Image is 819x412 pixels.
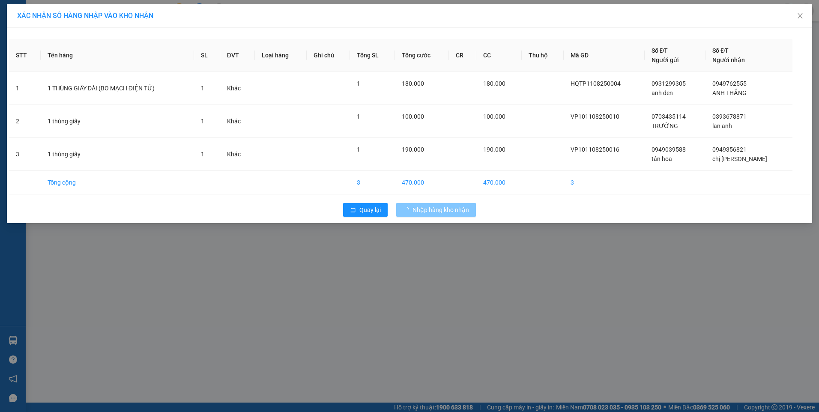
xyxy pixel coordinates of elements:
span: 190.000 [483,146,505,153]
span: XÁC NHẬN SỐ HÀNG NHẬP VÀO KHO NHẬN [17,12,153,20]
span: rollback [350,207,356,214]
span: 10:02:47 [DATE] [3,59,54,66]
th: Mã GD [564,39,645,72]
span: VP101108250016 [571,146,619,153]
button: Nhập hàng kho nhận [396,203,476,217]
span: chị [PERSON_NAME] [712,155,767,162]
th: CC [476,39,522,72]
td: 1 thùng giấy [41,105,194,138]
td: 1 [9,72,41,105]
td: 2 [9,105,41,138]
button: rollbackQuay lại [343,203,388,217]
span: Người nhận [712,57,745,63]
span: Người gửi [652,57,679,63]
span: 1 [357,146,360,153]
th: STT [9,39,41,72]
span: 0703435114 [652,113,686,120]
td: Tổng cộng [41,171,194,194]
strong: CSKH: [24,18,45,26]
td: 3 [9,138,41,171]
span: Nhập hàng kho nhận [412,205,469,215]
span: Số ĐT [712,47,729,54]
span: tân hoa [652,155,672,162]
th: ĐVT [220,39,255,72]
span: TRƯỜNG [652,122,678,129]
span: 1 [201,85,204,92]
td: 470.000 [395,171,449,194]
span: 1 [357,113,360,120]
td: Khác [220,72,255,105]
span: lan anh [712,122,732,129]
span: anh đen [652,90,673,96]
span: 190.000 [402,146,424,153]
th: Ghi chú [307,39,350,72]
span: 1 [357,80,360,87]
td: 3 [350,171,395,194]
span: Quay lại [359,205,381,215]
span: VP101108250010 [571,113,619,120]
td: Khác [220,138,255,171]
span: 0393678871 [712,113,747,120]
span: ANH THẮNG [712,90,747,96]
td: 470.000 [476,171,522,194]
span: 180.000 [402,80,424,87]
span: [PHONE_NUMBER] [3,18,65,33]
span: 0949762555 [712,80,747,87]
td: 1 thùng giấy [41,138,194,171]
td: Khác [220,105,255,138]
span: Mã đơn: VPHM1408250002 [3,46,133,57]
th: Tên hàng [41,39,194,72]
span: CÔNG TY TNHH CHUYỂN PHÁT NHANH BẢO AN [75,18,157,34]
span: 1 [201,151,204,158]
span: 0949356821 [712,146,747,153]
th: Thu hộ [522,39,564,72]
th: SL [194,39,220,72]
th: Tổng SL [350,39,395,72]
span: 100.000 [483,113,505,120]
th: Loại hàng [255,39,307,72]
td: 3 [564,171,645,194]
span: 1 [201,118,204,125]
span: 180.000 [483,80,505,87]
th: CR [449,39,476,72]
span: 0931299305 [652,80,686,87]
td: 1 THÙNG GIẤY DÀI (BO MẠCH ĐIỆN TỬ) [41,72,194,105]
th: Tổng cước [395,39,449,72]
span: 0949039588 [652,146,686,153]
span: Số ĐT [652,47,668,54]
span: loading [403,207,412,213]
span: close [797,12,804,19]
span: HQTP1108250004 [571,80,621,87]
strong: PHIẾU DÁN LÊN HÀNG [57,4,170,15]
span: 100.000 [402,113,424,120]
button: Close [788,4,812,28]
